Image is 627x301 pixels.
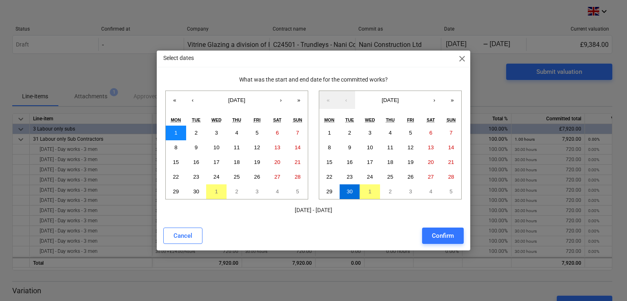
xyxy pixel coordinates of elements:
[319,126,340,140] button: 1 September 2025
[428,159,434,165] abbr: 20 September 2025
[267,170,288,184] button: 27 September 2025
[432,230,454,241] div: Confirm
[387,174,394,180] abbr: 25 September 2025
[193,188,199,195] abbr: 30 September 2025
[400,126,421,140] button: 5 September 2025
[367,159,373,165] abbr: 17 September 2025
[206,140,227,155] button: 10 September 2025
[206,126,227,140] button: 3 September 2025
[267,155,288,170] button: 20 September 2025
[186,170,207,184] button: 23 September 2025
[380,170,400,184] button: 25 September 2025
[441,170,461,184] button: 28 September 2025
[448,174,454,180] abbr: 28 September 2025
[319,91,337,109] button: «
[276,188,279,195] abbr: 4 October 2025
[319,155,340,170] button: 15 September 2025
[206,155,227,170] button: 17 September 2025
[211,117,222,122] abbr: Wednesday
[295,174,301,180] abbr: 28 September 2025
[234,144,240,150] abbr: 11 September 2025
[428,174,434,180] abbr: 27 September 2025
[166,155,186,170] button: 15 September 2025
[213,144,220,150] abbr: 10 September 2025
[173,174,179,180] abbr: 22 September 2025
[319,140,340,155] button: 8 September 2025
[319,170,340,184] button: 22 September 2025
[386,117,395,122] abbr: Thursday
[441,140,461,155] button: 14 September 2025
[387,159,394,165] abbr: 18 September 2025
[425,91,443,109] button: ›
[380,155,400,170] button: 18 September 2025
[274,144,280,150] abbr: 13 September 2025
[206,170,227,184] button: 24 September 2025
[422,228,464,244] button: Confirm
[247,155,267,170] button: 19 September 2025
[247,184,267,199] button: 3 October 2025
[254,159,260,165] abbr: 19 September 2025
[173,230,192,241] div: Cancel
[166,126,186,140] button: 1 September 2025
[227,126,247,140] button: 4 September 2025
[429,188,432,195] abbr: 4 October 2025
[247,170,267,184] button: 26 September 2025
[267,184,288,199] button: 4 October 2025
[295,144,301,150] abbr: 14 September 2025
[166,184,186,199] button: 29 September 2025
[421,140,441,155] button: 13 September 2025
[272,91,290,109] button: ›
[163,228,202,244] button: Cancel
[256,188,258,195] abbr: 3 October 2025
[367,144,373,150] abbr: 10 September 2025
[235,188,238,195] abbr: 2 October 2025
[400,155,421,170] button: 19 September 2025
[428,144,434,150] abbr: 13 September 2025
[186,155,207,170] button: 16 September 2025
[274,159,280,165] abbr: 20 September 2025
[227,140,247,155] button: 11 September 2025
[295,159,301,165] abbr: 21 September 2025
[387,144,394,150] abbr: 11 September 2025
[213,159,220,165] abbr: 17 September 2025
[328,130,331,136] abbr: 1 September 2025
[448,144,454,150] abbr: 14 September 2025
[213,174,220,180] abbr: 24 September 2025
[253,117,260,122] abbr: Friday
[389,130,391,136] abbr: 4 September 2025
[360,126,380,140] button: 3 September 2025
[340,184,360,199] button: 30 September 2025
[429,130,432,136] abbr: 6 September 2025
[441,155,461,170] button: 21 September 2025
[247,126,267,140] button: 5 September 2025
[400,170,421,184] button: 26 September 2025
[247,140,267,155] button: 12 September 2025
[400,140,421,155] button: 12 September 2025
[173,159,179,165] abbr: 15 September 2025
[443,91,461,109] button: »
[267,140,288,155] button: 13 September 2025
[449,130,452,136] abbr: 7 September 2025
[234,174,240,180] abbr: 25 September 2025
[409,188,412,195] abbr: 3 October 2025
[448,159,454,165] abbr: 21 September 2025
[232,117,241,122] abbr: Thursday
[345,117,354,122] abbr: Tuesday
[347,174,353,180] abbr: 23 September 2025
[174,130,177,136] abbr: 1 September 2025
[367,174,373,180] abbr: 24 September 2025
[326,174,332,180] abbr: 22 September 2025
[163,54,194,62] p: Select dates
[449,188,452,195] abbr: 5 October 2025
[227,155,247,170] button: 18 September 2025
[287,155,308,170] button: 21 September 2025
[447,117,456,122] abbr: Sunday
[340,155,360,170] button: 16 September 2025
[206,184,227,199] button: 1 October 2025
[326,188,332,195] abbr: 29 September 2025
[186,140,207,155] button: 9 September 2025
[409,130,412,136] abbr: 5 September 2025
[427,117,435,122] abbr: Saturday
[441,184,461,199] button: 5 October 2025
[326,159,332,165] abbr: 15 September 2025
